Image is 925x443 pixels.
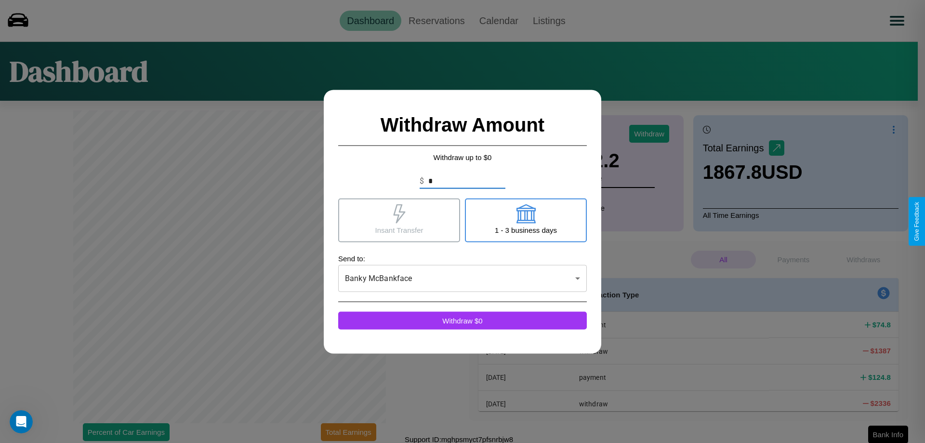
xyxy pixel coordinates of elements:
[913,202,920,241] div: Give Feedback
[338,252,587,265] p: Send to:
[338,104,587,146] h2: Withdraw Amount
[338,150,587,163] p: Withdraw up to $ 0
[338,311,587,329] button: Withdraw $0
[420,175,424,187] p: $
[10,410,33,433] iframe: Intercom live chat
[375,223,423,236] p: Insant Transfer
[338,265,587,292] div: Banky McBankface
[495,223,557,236] p: 1 - 3 business days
